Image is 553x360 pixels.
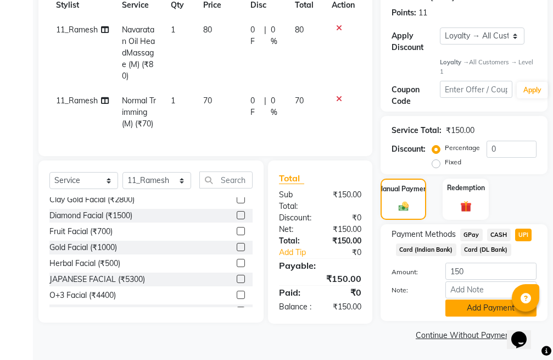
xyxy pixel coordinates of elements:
span: GPay [460,229,483,241]
span: 0 F [250,95,260,118]
div: ₹150.00 [320,235,370,247]
div: Diamond Facial (₹1500) [49,210,132,221]
div: Apply Discount [392,30,440,53]
span: 1 [171,25,175,35]
div: Balance : [271,301,320,313]
input: Add Note [445,281,537,298]
span: 0 F [250,24,260,47]
div: ₹0 [320,286,370,299]
div: Discount: [392,143,426,155]
label: Manual Payment [377,184,430,194]
span: Normal Trimming (M) (₹70) [122,96,156,129]
span: Navaratan Oil HeadMassage (M) (₹80) [122,25,155,81]
a: Continue Without Payment [383,330,545,341]
div: All Customers → Level 1 [440,58,537,76]
span: Card (DL Bank) [461,243,511,256]
img: _cash.svg [395,201,412,212]
div: Payable: [271,259,370,272]
label: Fixed [445,157,461,167]
div: Sub Total: [271,189,320,212]
span: 70 [203,96,212,106]
div: Net: [271,224,320,235]
img: _gift.svg [457,200,475,213]
div: ₹150.00 [320,189,370,212]
span: 0 % [271,95,282,118]
div: ₹150.00 [446,125,474,136]
div: Organic Facial (₹2300) [49,306,129,317]
span: 80 [203,25,212,35]
span: UPI [515,229,532,241]
div: Total: [271,235,320,247]
div: ₹150.00 [320,224,370,235]
span: Total [279,173,304,184]
div: ₹0 [320,212,370,224]
div: 11 [418,7,427,19]
span: 80 [295,25,304,35]
div: Clay Gold Facial (₹2800) [49,194,135,206]
span: Card (Indian Bank) [396,243,456,256]
label: Amount: [383,267,437,277]
div: Gold Facial (₹1000) [49,242,117,253]
input: Enter Offer / Coupon Code [440,81,512,98]
span: 70 [295,96,304,106]
span: 11_Ramesh [56,25,98,35]
div: Paid: [271,286,320,299]
div: Fruit Facial (₹700) [49,226,113,237]
span: 1 [171,96,175,106]
div: ₹150.00 [271,272,370,285]
div: Herbal Facial (₹500) [49,258,120,269]
label: Redemption [447,183,485,193]
label: Percentage [445,143,480,153]
div: O+3 Facial (₹4400) [49,290,116,301]
div: ₹150.00 [320,301,370,313]
div: Service Total: [392,125,442,136]
input: Search or Scan [199,171,253,189]
a: Add Tip [271,247,328,258]
span: 0 % [271,24,282,47]
div: Discount: [271,212,320,224]
strong: Loyalty → [440,58,469,66]
div: Coupon Code [392,84,440,107]
button: Add Payment [445,300,537,317]
span: Payment Methods [392,229,456,240]
button: Apply [517,82,548,98]
span: | [264,95,266,118]
input: Amount [445,263,537,280]
div: ₹0 [328,247,370,258]
label: Note: [383,285,437,295]
iframe: chat widget [507,316,542,349]
span: | [264,24,266,47]
span: 11_Ramesh [56,96,98,106]
div: JAPANESE FACIAL (₹5300) [49,274,145,285]
span: CASH [487,229,511,241]
div: Points: [392,7,416,19]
